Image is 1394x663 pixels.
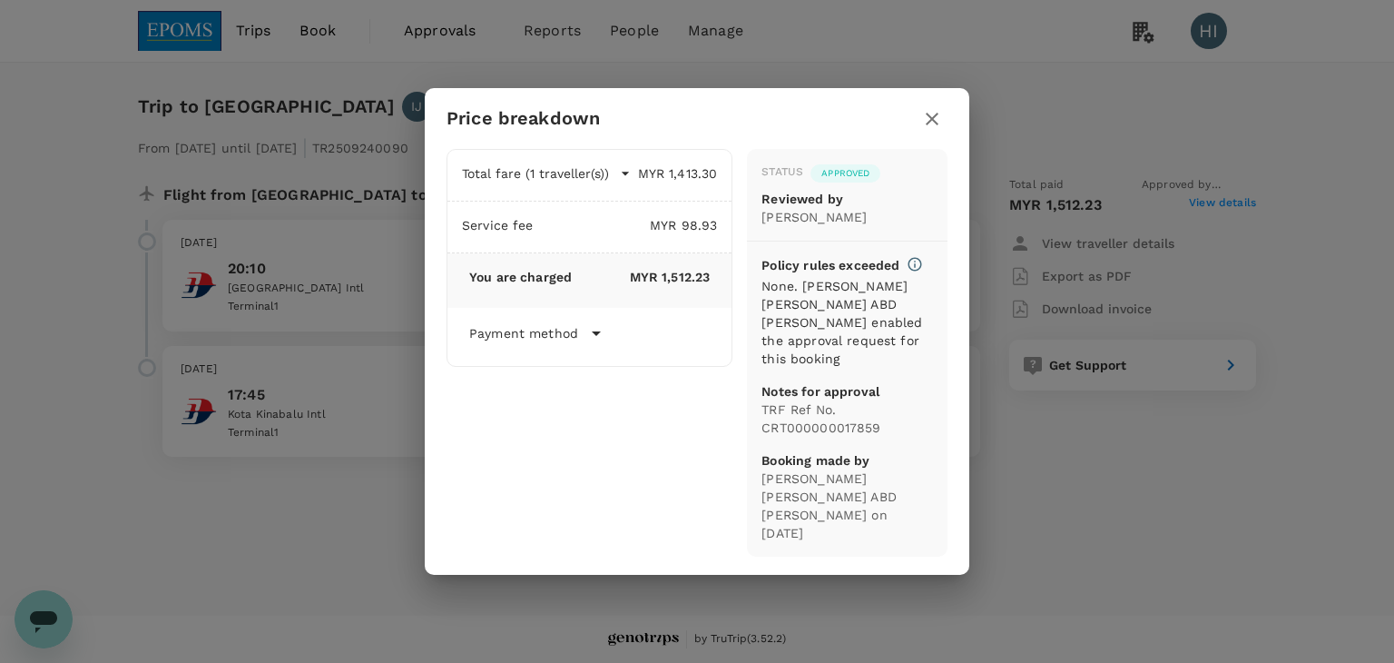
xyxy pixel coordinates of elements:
[761,382,933,401] p: Notes for approval
[469,324,578,342] p: Payment method
[462,216,534,234] p: Service fee
[447,104,600,133] h6: Price breakdown
[761,256,899,274] p: Policy rules exceeded
[761,451,933,470] p: Booking made by
[572,268,710,286] p: MYR 1,512.23
[462,164,609,183] p: Total fare (1 traveller(s))
[761,470,933,542] p: [PERSON_NAME] [PERSON_NAME] ABD [PERSON_NAME] on [DATE]
[469,268,572,286] p: You are charged
[761,401,933,437] p: TRF Ref No. CRT000000017859
[761,277,933,368] div: None. [PERSON_NAME] [PERSON_NAME] ABD [PERSON_NAME] enabled the approval request for this booking
[761,190,933,208] p: Reviewed by
[810,167,880,180] span: Approved
[534,216,718,234] p: MYR 98.93
[761,163,803,182] div: Status
[462,164,631,183] button: Total fare (1 traveller(s))
[761,208,933,226] p: [PERSON_NAME]
[631,164,717,183] p: MYR 1,413.30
